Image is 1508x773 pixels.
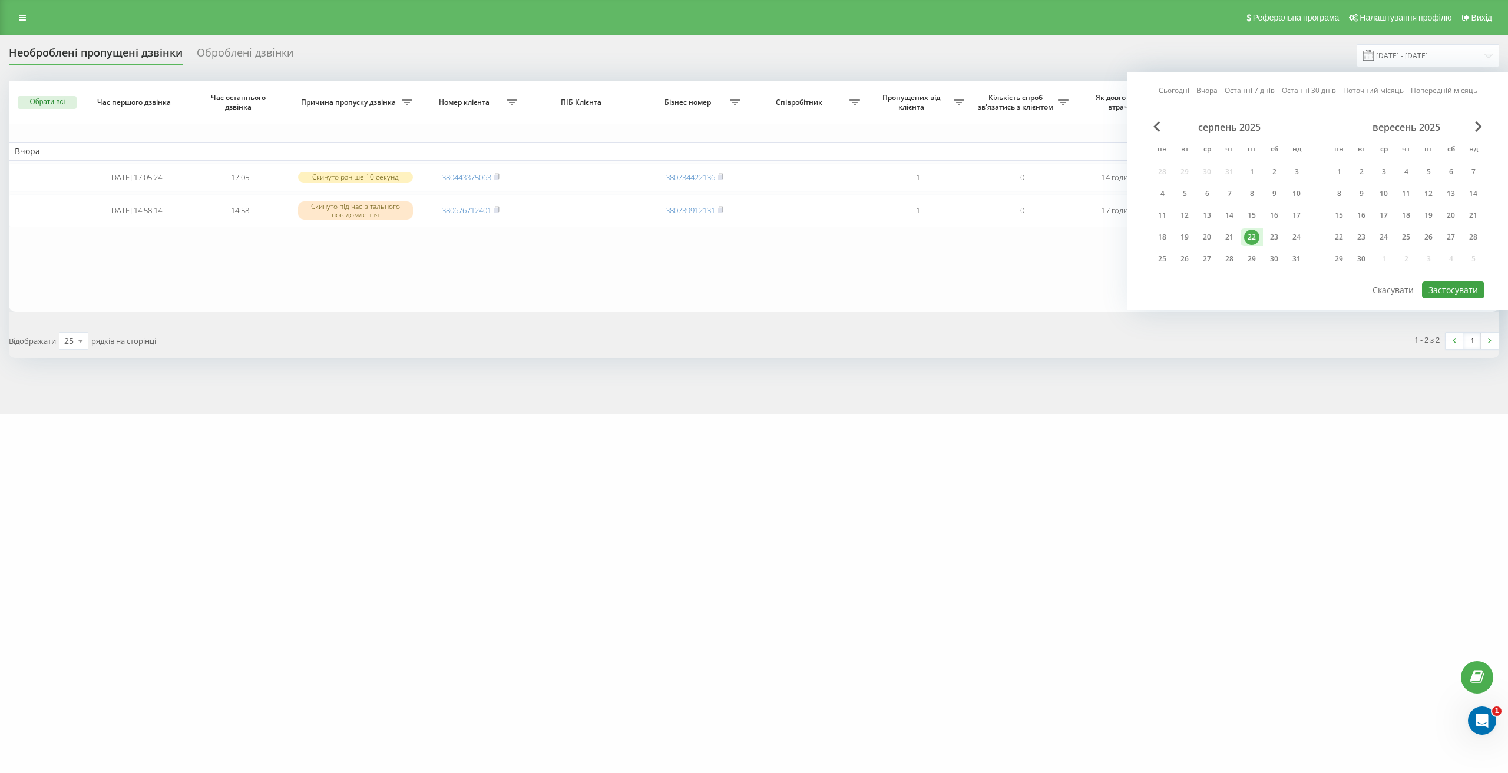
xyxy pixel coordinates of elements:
[1173,207,1196,224] div: вт 12 серп 2025 р.
[1263,250,1285,268] div: сб 30 серп 2025 р.
[1289,186,1304,201] div: 10
[666,172,715,183] a: 380734422136
[1375,141,1393,159] abbr: середа
[1395,207,1417,224] div: чт 18 вер 2025 р.
[1218,185,1241,203] div: чт 7 серп 2025 р.
[1421,208,1436,223] div: 19
[1350,185,1373,203] div: вт 9 вер 2025 р.
[1331,186,1347,201] div: 8
[1411,85,1477,96] a: Попередній місяць
[1222,186,1237,201] div: 7
[1475,121,1482,132] span: Next Month
[1285,185,1308,203] div: нд 10 серп 2025 р.
[1328,250,1350,268] div: пн 29 вер 2025 р.
[64,335,74,347] div: 25
[1074,194,1179,227] td: 17 годин тому
[1285,228,1308,246] div: нд 24 серп 2025 р.
[1328,163,1350,181] div: пн 1 вер 2025 р.
[1266,186,1282,201] div: 9
[1218,250,1241,268] div: чт 28 серп 2025 р.
[1241,163,1263,181] div: пт 1 серп 2025 р.
[1373,185,1395,203] div: ср 10 вер 2025 р.
[1244,230,1259,245] div: 22
[1222,230,1237,245] div: 21
[1196,85,1218,96] a: Вчора
[1352,141,1370,159] abbr: вівторок
[1155,208,1170,223] div: 11
[1331,164,1347,180] div: 1
[1253,13,1340,22] span: Реферальна програма
[1421,230,1436,245] div: 26
[1422,281,1484,298] button: Застосувати
[1218,207,1241,224] div: чт 14 серп 2025 р.
[1328,121,1484,133] div: вересень 2025
[1289,208,1304,223] div: 17
[1151,185,1173,203] div: пн 4 серп 2025 р.
[1153,141,1171,159] abbr: понеділок
[1466,208,1481,223] div: 21
[18,96,77,109] button: Обрати всі
[1373,163,1395,181] div: ср 3 вер 2025 р.
[298,98,402,107] span: Причина пропуску дзвінка
[1225,85,1275,96] a: Останні 7 днів
[1414,334,1440,346] div: 1 - 2 з 2
[9,336,56,346] span: Відображати
[1285,250,1308,268] div: нд 31 серп 2025 р.
[1173,250,1196,268] div: вт 26 серп 2025 р.
[1151,121,1308,133] div: серпень 2025
[1331,208,1347,223] div: 15
[976,93,1058,111] span: Кількість спроб зв'язатись з клієнтом
[1199,208,1215,223] div: 13
[1366,281,1420,298] button: Скасувати
[91,336,156,346] span: рядків на сторінці
[298,201,413,219] div: Скинуто під час вітального повідомлення
[1176,141,1193,159] abbr: вівторок
[197,47,293,65] div: Оброблені дзвінки
[1155,251,1170,267] div: 25
[9,47,183,65] div: Необроблені пропущені дзвінки
[1468,706,1496,735] iframe: Intercom live chat
[1471,13,1492,22] span: Вихід
[1151,250,1173,268] div: пн 25 серп 2025 р.
[1395,228,1417,246] div: чт 25 вер 2025 р.
[1199,186,1215,201] div: 6
[1241,185,1263,203] div: пт 8 серп 2025 р.
[1177,251,1192,267] div: 26
[1285,163,1308,181] div: нд 3 серп 2025 р.
[872,93,954,111] span: Пропущених від клієнта
[1354,208,1369,223] div: 16
[425,98,507,107] span: Номер клієнта
[1244,251,1259,267] div: 29
[1289,164,1304,180] div: 3
[1173,228,1196,246] div: вт 19 серп 2025 р.
[1373,207,1395,224] div: ср 17 вер 2025 р.
[1464,141,1482,159] abbr: неділя
[1173,185,1196,203] div: вт 5 серп 2025 р.
[1159,85,1189,96] a: Сьогодні
[1398,186,1414,201] div: 11
[188,194,292,227] td: 14:58
[1266,251,1282,267] div: 30
[1398,164,1414,180] div: 4
[94,98,177,107] span: Час першого дзвінка
[1350,207,1373,224] div: вт 16 вер 2025 р.
[1222,251,1237,267] div: 28
[1421,186,1436,201] div: 12
[1289,251,1304,267] div: 31
[1420,141,1437,159] abbr: п’ятниця
[84,163,188,192] td: [DATE] 17:05:24
[970,163,1074,192] td: 0
[1376,164,1391,180] div: 3
[1376,186,1391,201] div: 10
[1085,93,1168,111] span: Як довго дзвінок втрачено
[1395,163,1417,181] div: чт 4 вер 2025 р.
[666,205,715,215] a: 380739912131
[1196,228,1218,246] div: ср 20 серп 2025 р.
[1328,207,1350,224] div: пн 15 вер 2025 р.
[1198,141,1216,159] abbr: середа
[1177,208,1192,223] div: 12
[1440,228,1462,246] div: сб 27 вер 2025 р.
[1177,230,1192,245] div: 19
[1417,185,1440,203] div: пт 12 вер 2025 р.
[1440,163,1462,181] div: сб 6 вер 2025 р.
